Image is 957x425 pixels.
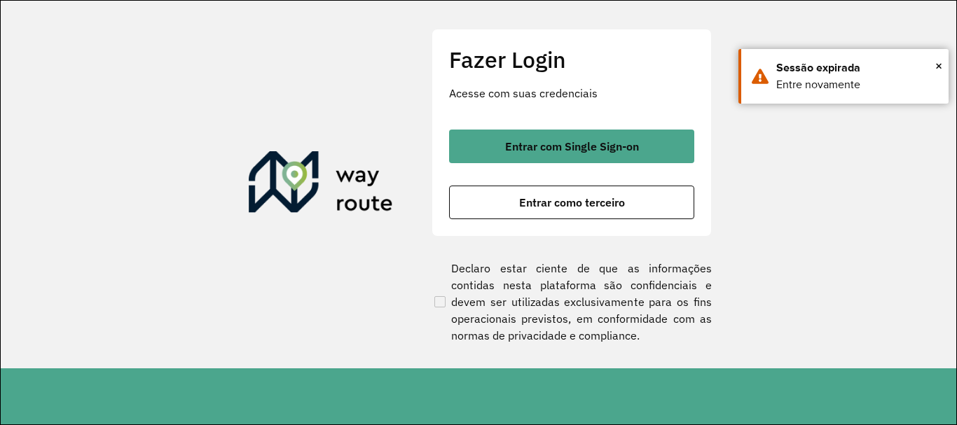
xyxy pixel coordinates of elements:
span: Entrar com Single Sign-on [505,141,639,152]
button: Close [935,55,942,76]
div: Entre novamente [776,76,938,93]
p: Acesse com suas credenciais [449,85,694,102]
img: Roteirizador AmbevTech [249,151,393,218]
span: × [935,55,942,76]
button: button [449,130,694,163]
h2: Fazer Login [449,46,694,73]
button: button [449,186,694,219]
div: Sessão expirada [776,60,938,76]
label: Declaro estar ciente de que as informações contidas nesta plataforma são confidenciais e devem se... [432,260,712,344]
span: Entrar como terceiro [519,197,625,208]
